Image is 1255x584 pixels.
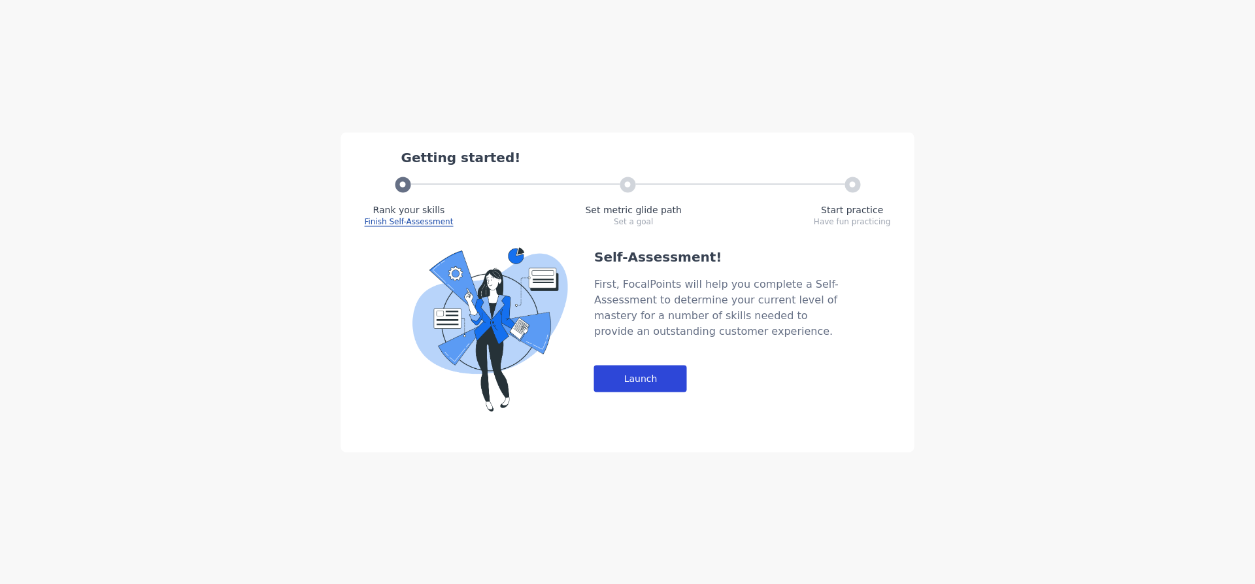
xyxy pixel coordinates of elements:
[401,148,891,166] div: Getting started!
[365,203,454,216] div: Rank your skills
[594,365,687,392] div: Launch
[594,276,843,339] div: First, FocalPoints will help you complete a Self-Assessment to determine your current level of ma...
[585,216,681,226] div: Set a goal
[814,203,891,216] div: Start practice
[585,203,681,216] div: Set metric glide path
[814,216,891,226] div: Have fun practicing
[365,216,454,226] span: Finish Self-Assessment
[594,247,843,266] div: Self-Assessment!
